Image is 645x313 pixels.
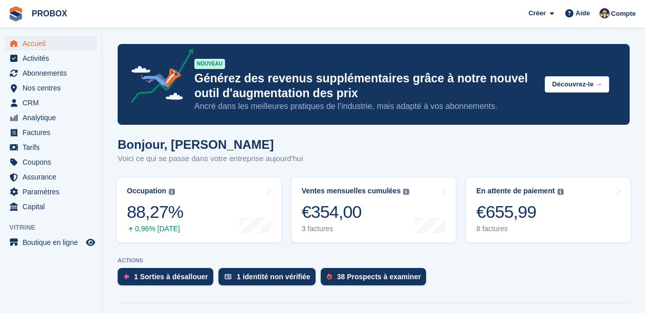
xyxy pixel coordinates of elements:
[321,268,431,290] a: 38 Prospects à examiner
[5,170,97,184] a: menu
[23,199,84,214] span: Capital
[118,138,303,151] h1: Bonjour, [PERSON_NAME]
[225,274,232,280] img: verify_identity-adf6edd0f0f0b5bbfe63781bf79b02c33cf7c696d77639b501bdc392416b5a36.svg
[9,222,102,233] span: Vitrine
[118,257,630,264] p: ACTIONS
[122,49,194,107] img: price-adjustments-announcement-icon-8257ccfd72463d97f412b2fc003d46551f7dbcb40ab6d574587a9cd5c0d94...
[118,153,303,165] p: Voici ce qui se passe dans votre entreprise aujourd'hui
[169,189,175,195] img: icon-info-grey-7440780725fd019a000dd9b08b2336e03edf1995a4989e88bcd33f0948082b44.svg
[5,235,97,250] a: menu
[23,170,84,184] span: Assurance
[23,140,84,154] span: Tarifs
[117,177,281,242] a: Occupation 88,27% 0,96% [DATE]
[302,202,410,222] div: €354,00
[476,225,563,233] div: 8 factures
[558,189,564,195] img: icon-info-grey-7440780725fd019a000dd9b08b2336e03edf1995a4989e88bcd33f0948082b44.svg
[292,177,456,242] a: Ventes mensuelles cumulées €354,00 3 factures
[5,185,97,199] a: menu
[23,81,84,95] span: Nos centres
[611,9,636,19] span: Compte
[23,125,84,140] span: Factures
[23,155,84,169] span: Coupons
[575,8,590,18] span: Aide
[127,202,183,222] div: 88,27%
[23,185,84,199] span: Paramètres
[23,110,84,125] span: Analytique
[545,76,609,93] button: Découvrez-le →
[476,187,554,195] div: En attente de paiement
[5,81,97,95] a: menu
[23,36,84,51] span: Accueil
[28,5,71,22] a: PROBOX
[23,66,84,80] span: Abonnements
[84,236,97,249] a: Boutique d'aperçu
[5,36,97,51] a: menu
[127,187,166,195] div: Occupation
[5,140,97,154] a: menu
[327,274,332,280] img: prospect-51fa495bee0391a8d652442698ab0144808aea92771e9ea1ae160a38d050c398.svg
[466,177,631,242] a: En attente de paiement €655,99 8 factures
[194,59,225,69] div: NOUVEAU
[237,273,310,281] div: 1 identité non vérifiée
[118,268,218,290] a: 1 Sorties à désallouer
[302,187,401,195] div: Ventes mensuelles cumulées
[134,273,208,281] div: 1 Sorties à désallouer
[337,273,421,281] div: 38 Prospects à examiner
[528,8,546,18] span: Créer
[5,51,97,65] a: menu
[5,96,97,110] a: menu
[23,235,84,250] span: Boutique en ligne
[5,155,97,169] a: menu
[5,125,97,140] a: menu
[476,202,563,222] div: €655,99
[5,199,97,214] a: menu
[23,96,84,110] span: CRM
[5,110,97,125] a: menu
[599,8,610,18] img: Jackson Collins
[218,268,321,290] a: 1 identité non vérifiée
[23,51,84,65] span: Activités
[127,225,183,233] div: 0,96% [DATE]
[8,6,24,21] img: stora-icon-8386f47178a22dfd0bd8f6a31ec36ba5ce8667c1dd55bd0f319d3a0aa187defe.svg
[194,71,537,101] p: Générez des revenus supplémentaires grâce à notre nouvel outil d'augmentation des prix
[302,225,410,233] div: 3 factures
[194,101,537,112] p: Ancré dans les meilleures pratiques de l’industrie, mais adapté à vos abonnements.
[5,66,97,80] a: menu
[124,274,129,280] img: move_outs_to_deallocate_icon-f764333ba52eb49d3ac5e1228854f67142a1ed5810a6f6cc68b1a99e826820c5.svg
[403,189,409,195] img: icon-info-grey-7440780725fd019a000dd9b08b2336e03edf1995a4989e88bcd33f0948082b44.svg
